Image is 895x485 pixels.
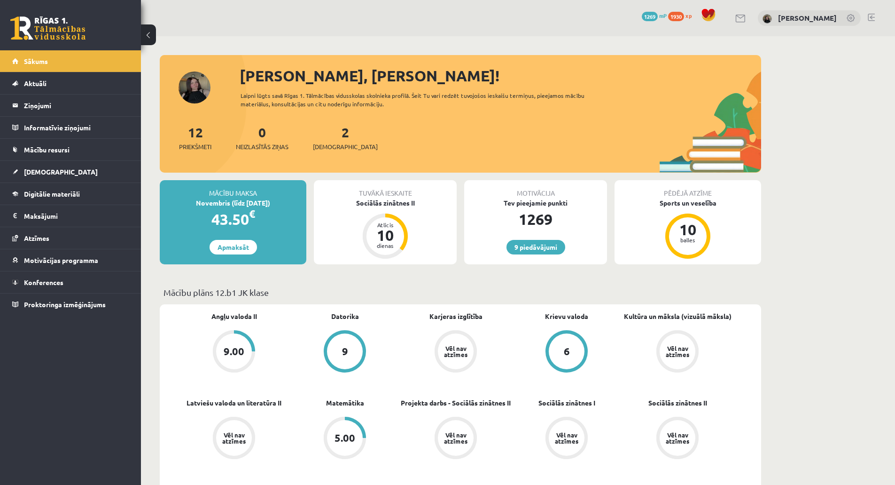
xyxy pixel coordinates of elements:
a: Projekta darbs - Sociālās zinātnes II [401,398,511,408]
a: Vēl nav atzīmes [400,330,511,374]
div: dienas [371,243,399,248]
a: 5.00 [289,417,400,461]
span: 1930 [668,12,684,21]
a: Sociālās zinātnes I [538,398,595,408]
a: 9 piedāvājumi [506,240,565,254]
div: 9.00 [224,346,244,357]
span: Mācību resursi [24,145,70,154]
a: Atzīmes [12,227,129,249]
div: Mācību maksa [160,180,306,198]
a: Mācību resursi [12,139,129,160]
div: Vēl nav atzīmes [664,432,691,444]
div: Sociālās zinātnes II [314,198,457,208]
div: Tuvākā ieskaite [314,180,457,198]
img: Linda Blūma [763,14,772,24]
a: Konferences [12,271,129,293]
a: Sports un veselība 10 balles [615,198,761,260]
div: Vēl nav atzīmes [553,432,580,444]
a: Maksājumi [12,205,129,227]
a: [DEMOGRAPHIC_DATA] [12,161,129,183]
span: mP [659,12,667,19]
div: 10 [371,228,399,243]
a: [PERSON_NAME] [778,13,837,23]
a: 2[DEMOGRAPHIC_DATA] [313,124,378,151]
span: [DEMOGRAPHIC_DATA] [24,167,98,176]
span: Konferences [24,278,63,286]
div: 5.00 [335,433,355,443]
div: Vēl nav atzīmes [664,345,691,358]
span: Atzīmes [24,234,49,242]
a: 1930 xp [668,12,696,19]
div: Vēl nav atzīmes [443,432,469,444]
a: Digitālie materiāli [12,183,129,205]
a: Angļu valoda II [211,311,257,321]
a: Vēl nav atzīmes [179,417,289,461]
a: 6 [511,330,622,374]
a: Vēl nav atzīmes [622,330,733,374]
a: Informatīvie ziņojumi [12,117,129,138]
span: Neizlasītās ziņas [236,142,288,151]
div: 9 [342,346,348,357]
a: Sociālās zinātnes II [648,398,707,408]
a: 12Priekšmeti [179,124,211,151]
div: 10 [674,222,702,237]
span: [DEMOGRAPHIC_DATA] [313,142,378,151]
div: balles [674,237,702,243]
a: Matemātika [326,398,364,408]
p: Mācību plāns 12.b1 JK klase [163,286,757,299]
div: Motivācija [464,180,607,198]
a: Latviešu valoda un literatūra II [187,398,281,408]
a: Kultūra un māksla (vizuālā māksla) [624,311,732,321]
legend: Informatīvie ziņojumi [24,117,129,138]
span: xp [685,12,692,19]
div: Atlicis [371,222,399,228]
span: Aktuāli [24,79,47,87]
legend: Ziņojumi [24,95,129,116]
a: Proktoringa izmēģinājums [12,294,129,315]
a: Motivācijas programma [12,249,129,271]
span: € [249,207,255,221]
div: Novembris (līdz [DATE]) [160,198,306,208]
div: Sports un veselība [615,198,761,208]
a: Aktuāli [12,72,129,94]
span: Sākums [24,57,48,65]
a: Rīgas 1. Tālmācības vidusskola [10,16,86,40]
a: Karjeras izglītība [429,311,483,321]
a: Sociālās zinātnes II Atlicis 10 dienas [314,198,457,260]
div: 43.50 [160,208,306,231]
a: Vēl nav atzīmes [511,417,622,461]
div: Pēdējā atzīme [615,180,761,198]
legend: Maksājumi [24,205,129,227]
a: 9 [289,330,400,374]
a: 0Neizlasītās ziņas [236,124,288,151]
a: 9.00 [179,330,289,374]
a: Vēl nav atzīmes [622,417,733,461]
div: Vēl nav atzīmes [221,432,247,444]
span: Motivācijas programma [24,256,98,264]
a: Vēl nav atzīmes [400,417,511,461]
span: Digitālie materiāli [24,190,80,198]
div: [PERSON_NAME], [PERSON_NAME]! [240,64,761,87]
a: 1269 mP [642,12,667,19]
span: 1269 [642,12,658,21]
span: Priekšmeti [179,142,211,151]
a: Sākums [12,50,129,72]
span: Proktoringa izmēģinājums [24,300,106,309]
div: 1269 [464,208,607,231]
div: Vēl nav atzīmes [443,345,469,358]
div: 6 [564,346,570,357]
div: Laipni lūgts savā Rīgas 1. Tālmācības vidusskolas skolnieka profilā. Šeit Tu vari redzēt tuvojošo... [241,91,601,108]
a: Krievu valoda [545,311,588,321]
a: Ziņojumi [12,95,129,116]
div: Tev pieejamie punkti [464,198,607,208]
a: Apmaksāt [210,240,257,254]
a: Datorika [331,311,359,321]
